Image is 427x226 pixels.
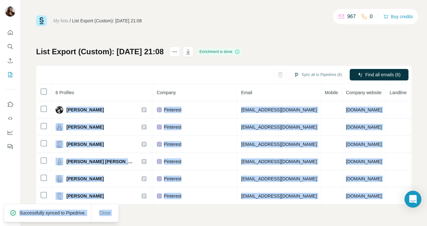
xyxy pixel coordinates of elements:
img: Avatar [5,6,15,17]
img: Avatar [56,192,63,200]
span: Pinterest [164,193,181,199]
span: [DOMAIN_NAME] [346,176,382,181]
span: [DOMAIN_NAME] [346,107,382,112]
a: My lists [53,18,68,23]
span: Email [241,90,252,95]
img: company-logo [157,124,162,130]
span: Find all emails (6) [365,72,400,78]
span: Pinterest [164,107,181,113]
span: [PERSON_NAME] [66,193,104,199]
span: [PERSON_NAME] [66,107,104,113]
span: [PERSON_NAME] [66,141,104,147]
p: 0 [370,13,373,20]
span: [EMAIL_ADDRESS][DOMAIN_NAME] [241,193,317,199]
span: Pinterest [164,124,181,130]
span: [EMAIL_ADDRESS][DOMAIN_NAME] [241,107,317,112]
button: Quick start [5,27,15,38]
button: Search [5,41,15,52]
span: [EMAIL_ADDRESS][DOMAIN_NAME] [241,159,317,164]
span: [DOMAIN_NAME] [346,124,382,130]
span: [EMAIL_ADDRESS][DOMAIN_NAME] [241,124,317,130]
img: company-logo [157,193,162,199]
span: 6 Profiles [56,90,74,95]
img: Avatar [56,175,63,183]
div: Enrichment is done [198,48,242,56]
div: List Export (Custom): [DATE] 21:08 [72,18,142,24]
span: Pinterest [164,141,181,147]
button: Use Surfe on LinkedIn [5,99,15,110]
span: [PERSON_NAME] [PERSON_NAME] [66,158,135,165]
span: [PERSON_NAME] [66,176,104,182]
span: Company [157,90,176,95]
button: actions [170,47,180,57]
button: Dashboard [5,127,15,138]
p: Successfully synced to Pipedrive. [19,210,91,216]
img: company-logo [157,142,162,147]
button: Feedback [5,141,15,152]
span: [DOMAIN_NAME] [346,159,382,164]
img: Avatar [56,106,63,114]
img: company-logo [157,107,162,112]
img: Avatar [56,123,63,131]
span: Company website [346,90,381,95]
img: company-logo [157,176,162,181]
li: / [70,18,71,24]
img: company-logo [157,159,162,164]
button: My lists [5,69,15,80]
p: 967 [347,13,356,20]
span: [EMAIL_ADDRESS][DOMAIN_NAME] [241,142,317,147]
span: [DOMAIN_NAME] [346,193,382,199]
img: Avatar [56,158,63,165]
button: Use Surfe API [5,113,15,124]
button: Enrich CSV [5,55,15,66]
span: Landline [390,90,407,95]
span: Mobile [325,90,338,95]
img: Avatar [56,140,63,148]
span: Pinterest [164,158,181,165]
span: Pinterest [164,176,181,182]
button: Find all emails (6) [350,69,408,80]
span: [EMAIL_ADDRESS][DOMAIN_NAME] [241,176,317,181]
button: Close [95,207,115,219]
span: Close [99,210,111,216]
button: Buy credits [383,12,413,21]
span: [PERSON_NAME] [66,124,104,130]
span: [DOMAIN_NAME] [346,142,382,147]
button: Sync all to Pipedrive (6) [289,70,347,79]
img: Surfe Logo [36,15,47,26]
div: Open Intercom Messenger [405,191,422,208]
h1: List Export (Custom): [DATE] 21:08 [36,47,164,57]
